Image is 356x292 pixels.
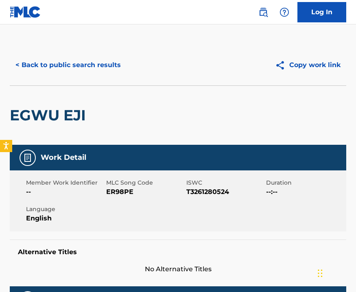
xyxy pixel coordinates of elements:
[255,4,271,20] a: Public Search
[269,55,346,75] button: Copy work link
[26,205,104,214] span: Language
[10,106,90,124] h2: EGWU EJI
[186,179,264,187] span: ISWC
[41,153,86,162] h5: Work Detail
[106,179,184,187] span: MLC Song Code
[266,187,344,197] span: --:--
[26,214,104,223] span: English
[18,248,338,256] h5: Alternative Titles
[26,179,104,187] span: Member Work Identifier
[315,253,356,292] iframe: Chat Widget
[10,264,346,274] span: No Alternative Titles
[10,6,41,18] img: MLC Logo
[276,4,293,20] div: Help
[318,261,323,285] div: Drag
[266,179,344,187] span: Duration
[26,187,104,197] span: --
[23,153,33,163] img: Work Detail
[280,7,289,17] img: help
[297,2,346,22] a: Log In
[10,55,127,75] button: < Back to public search results
[275,60,289,70] img: Copy work link
[106,187,184,197] span: ER98PE
[186,187,264,197] span: T3261280524
[258,7,268,17] img: search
